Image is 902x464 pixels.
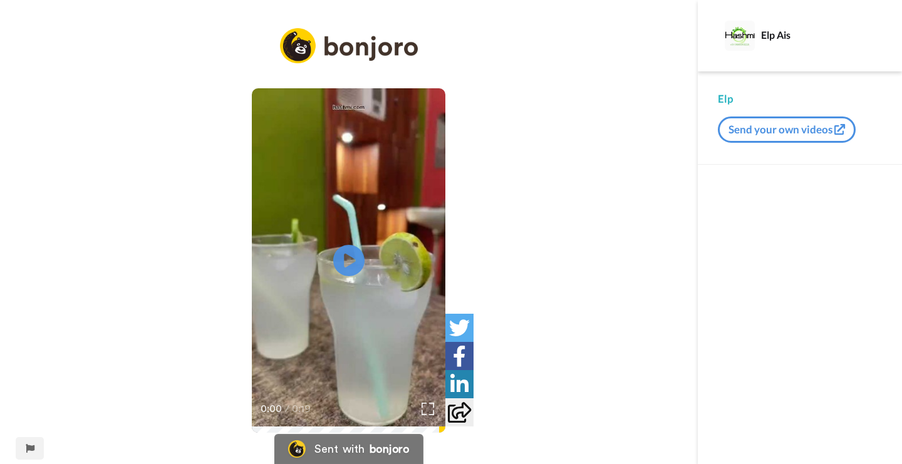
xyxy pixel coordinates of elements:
span: 0:00 [261,401,283,416]
img: Profile Image [725,21,755,51]
a: Bonjoro LogoSent withbonjoro [274,434,423,464]
div: Sent with [314,443,365,455]
div: Elp [718,91,882,106]
span: / [285,401,289,416]
span: 0:19 [292,401,314,416]
img: logo_full.png [280,28,418,64]
button: Send your own videos [718,116,856,143]
img: Full screen [422,403,434,415]
img: Bonjoro Logo [288,440,306,458]
div: bonjoro [370,443,410,455]
div: Elp Ais [761,29,881,41]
